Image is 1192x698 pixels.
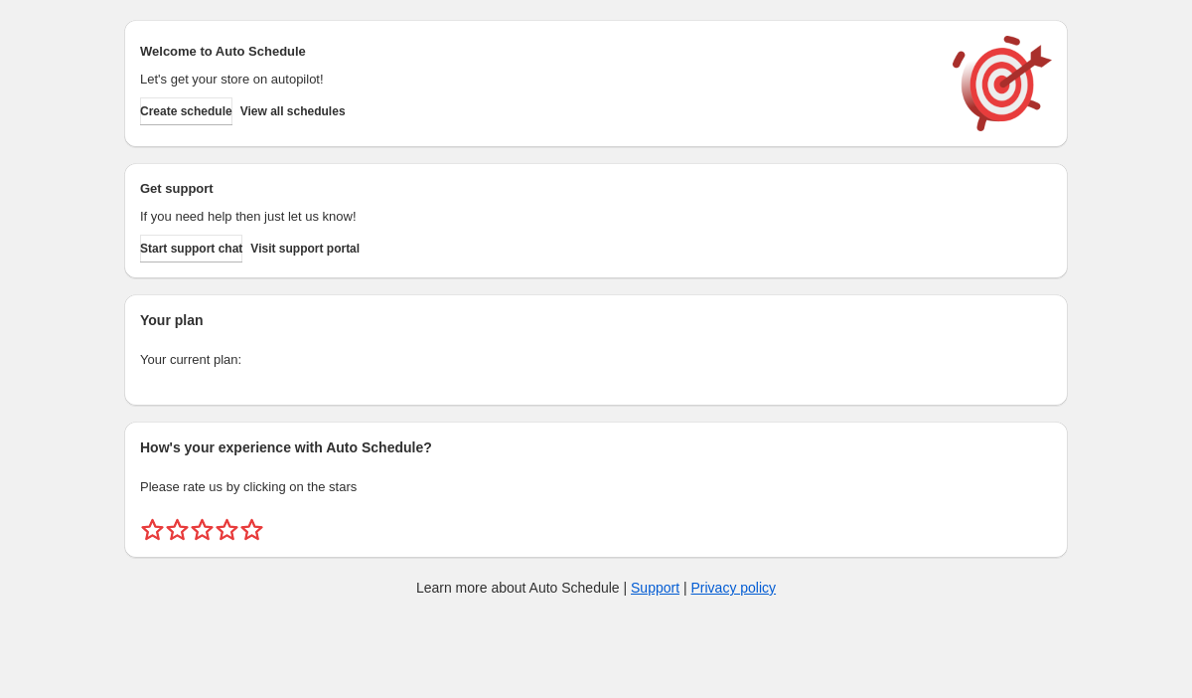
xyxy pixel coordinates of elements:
span: View all schedules [240,103,346,119]
a: Privacy policy [691,580,777,596]
p: Let's get your store on autopilot! [140,70,933,89]
span: Create schedule [140,103,232,119]
h2: Your plan [140,310,1052,330]
p: Please rate us by clicking on the stars [140,477,1052,497]
a: Support [631,580,679,596]
button: View all schedules [240,97,346,125]
span: Visit support portal [250,241,360,257]
p: Learn more about Auto Schedule | | [416,578,776,598]
p: If you need help then just let us know! [140,207,933,227]
span: Start support chat [140,241,242,257]
a: Visit support portal [250,235,360,262]
a: Start support chat [140,235,242,262]
h2: Get support [140,179,933,199]
p: Your current plan: [140,350,1052,370]
button: Create schedule [140,97,232,125]
h2: How's your experience with Auto Schedule? [140,437,1052,457]
h2: Welcome to Auto Schedule [140,42,933,62]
